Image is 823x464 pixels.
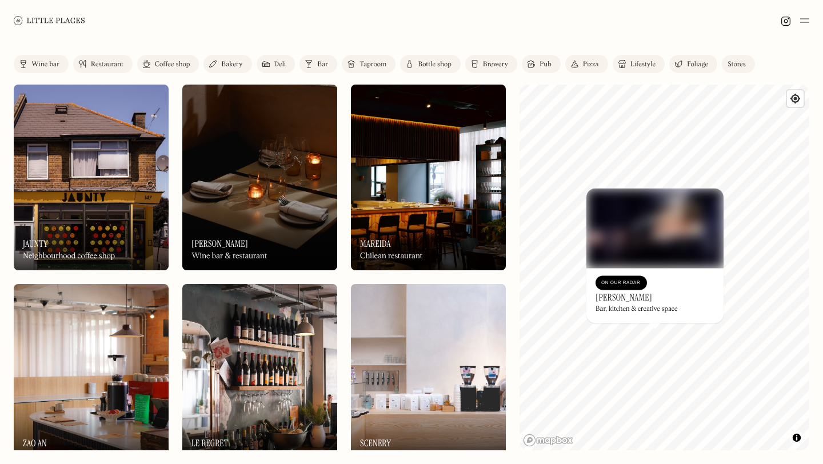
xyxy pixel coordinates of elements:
div: Pub [540,61,552,68]
img: Buster Mantis [586,188,724,268]
h3: [PERSON_NAME] [191,238,248,249]
div: Taproom [359,61,386,68]
div: Wine bar & restaurant [191,251,267,261]
a: Bar [299,55,337,73]
h3: Zao An [23,438,47,449]
img: Luna [182,85,337,270]
a: Pub [522,55,561,73]
a: Wine bar [14,55,69,73]
a: Restaurant [73,55,133,73]
button: Toggle attribution [790,431,804,445]
span: Toggle attribution [793,431,800,444]
a: Lifestyle [613,55,665,73]
div: On Our Radar [601,277,641,289]
a: MareidaMareidaMareidaChilean restaurant [351,85,506,270]
h3: [PERSON_NAME] [596,292,652,303]
a: Coffee shop [137,55,199,73]
div: Bar, kitchen & creative space [596,306,677,314]
a: JauntyJauntyJauntyNeighbourhood coffee shop [14,85,169,270]
a: Mapbox homepage [523,434,573,447]
div: Foliage [687,61,708,68]
a: Bakery [203,55,251,73]
a: Stores [722,55,755,73]
a: Deli [257,55,295,73]
img: Jaunty [14,85,169,270]
button: Find my location [787,90,804,107]
div: Brewery [483,61,508,68]
div: Restaurant [91,61,123,68]
div: Chilean restaurant [360,251,422,261]
div: Coffee shop [155,61,190,68]
div: Bottle shop [418,61,452,68]
a: Buster MantisBuster MantisOn Our Radar[PERSON_NAME]Bar, kitchen & creative space [586,188,724,323]
h3: Mareida [360,238,391,249]
div: Bar [317,61,328,68]
a: Bottle shop [400,55,461,73]
h3: Jaunty [23,238,48,249]
a: Brewery [465,55,517,73]
canvas: Map [520,85,809,450]
div: Pizza [583,61,599,68]
a: Pizza [565,55,608,73]
a: Foliage [669,55,717,73]
h3: Le Regret [191,438,228,449]
div: Wine bar [31,61,59,68]
a: Taproom [342,55,395,73]
div: Neighbourhood coffee shop [23,251,115,261]
div: Stores [728,61,746,68]
h3: Scenery [360,438,391,449]
img: Mareida [351,85,506,270]
a: LunaLuna[PERSON_NAME]Wine bar & restaurant [182,85,337,270]
div: Lifestyle [630,61,656,68]
div: Bakery [221,61,242,68]
div: Deli [274,61,286,68]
